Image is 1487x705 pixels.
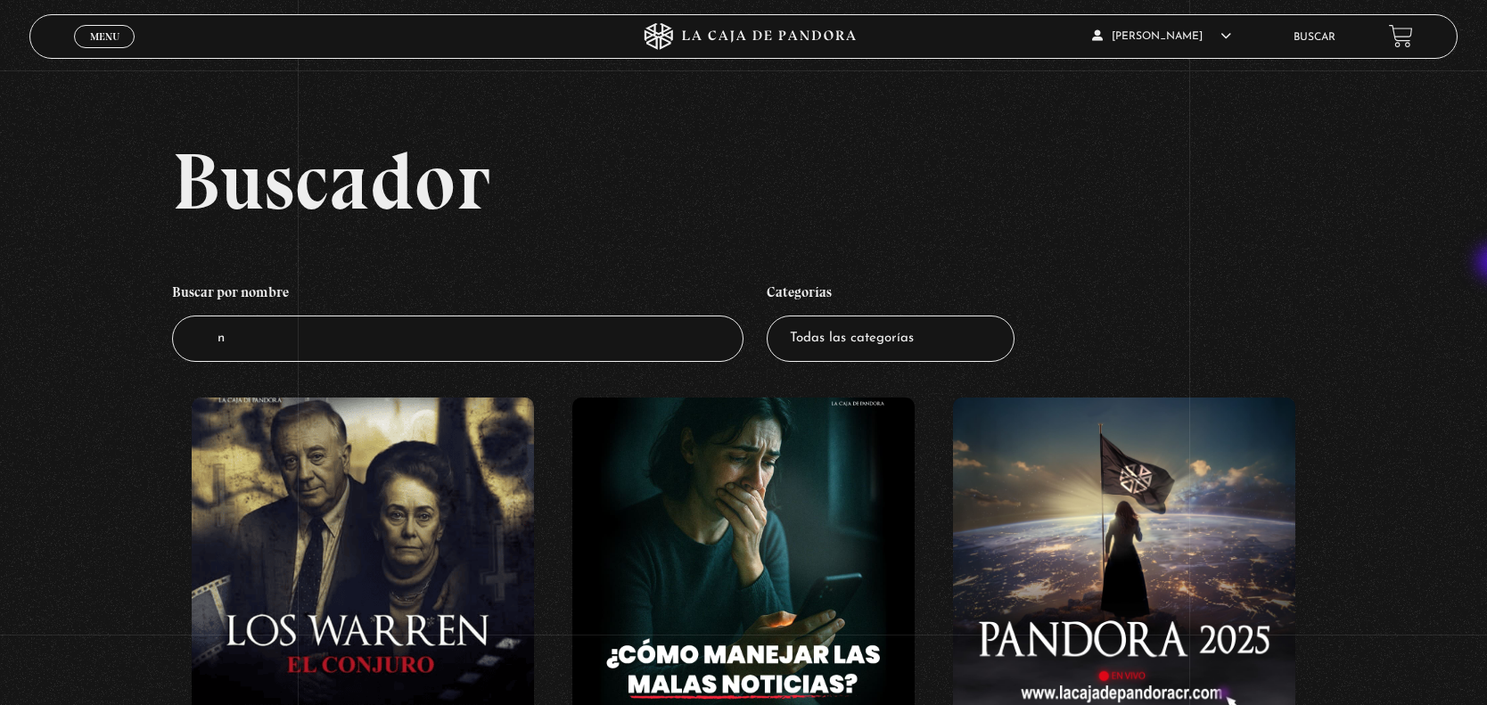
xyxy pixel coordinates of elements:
span: Menu [90,31,119,42]
a: View your shopping cart [1389,24,1413,48]
span: [PERSON_NAME] [1092,31,1231,42]
span: Cerrar [84,46,126,59]
h4: Buscar por nombre [172,275,743,316]
h2: Buscador [172,141,1457,221]
h4: Categorías [767,275,1015,316]
a: Buscar [1294,32,1335,43]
